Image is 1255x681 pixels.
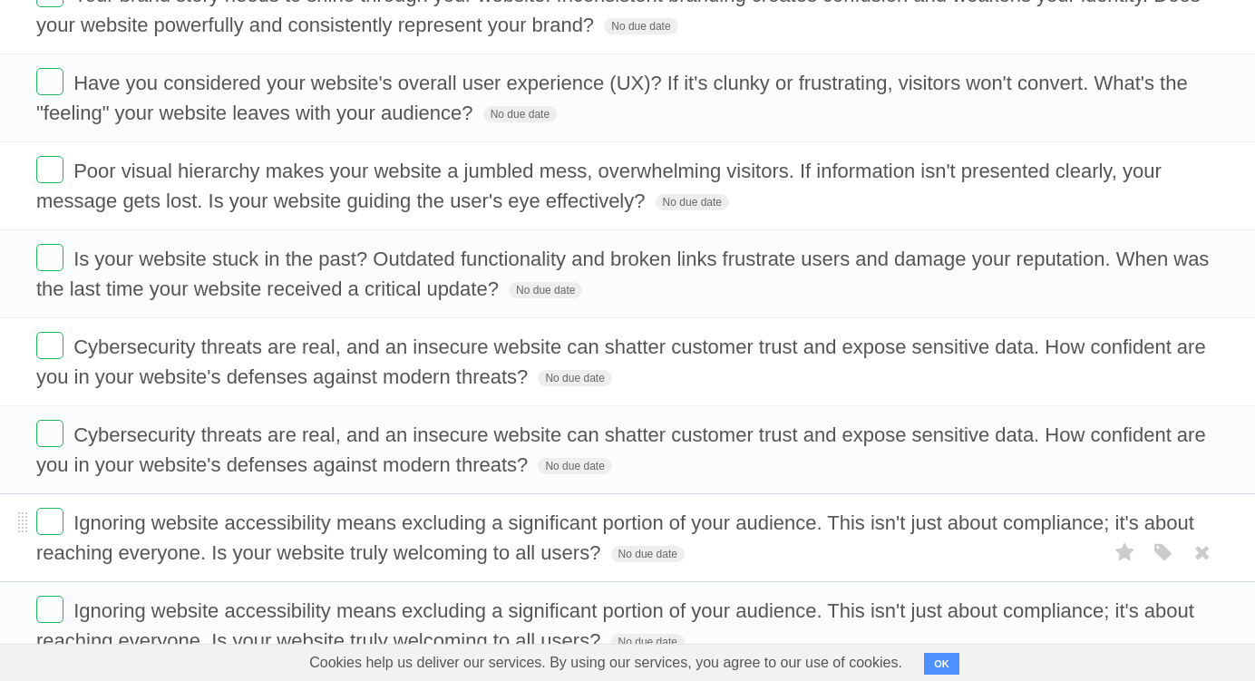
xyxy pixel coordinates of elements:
[611,546,685,562] span: No due date
[36,508,63,535] label: Done
[291,645,920,681] span: Cookies help us deliver our services. By using our services, you agree to our use of cookies.
[924,653,959,675] button: OK
[483,106,557,122] span: No due date
[36,420,63,447] label: Done
[611,634,685,650] span: No due date
[656,194,729,210] span: No due date
[36,336,1206,388] span: Cybersecurity threats are real, and an insecure website can shatter customer trust and expose sen...
[538,370,611,386] span: No due date
[36,599,1194,652] span: Ignoring website accessibility means excluding a significant portion of your audience. This isn't...
[1108,538,1143,568] label: Star task
[36,248,1209,300] span: Is your website stuck in the past? Outdated functionality and broken links frustrate users and da...
[36,160,1162,212] span: Poor visual hierarchy makes your website a jumbled mess, overwhelming visitors. If information is...
[36,511,1194,564] span: Ignoring website accessibility means excluding a significant portion of your audience. This isn't...
[36,156,63,183] label: Done
[36,596,63,623] label: Done
[36,68,63,95] label: Done
[604,18,677,34] span: No due date
[36,72,1188,124] span: Have you considered your website's overall user experience (UX)? If it's clunky or frustrating, v...
[509,282,582,298] span: No due date
[36,244,63,271] label: Done
[36,332,63,359] label: Done
[538,458,611,474] span: No due date
[36,423,1206,476] span: Cybersecurity threats are real, and an insecure website can shatter customer trust and expose sen...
